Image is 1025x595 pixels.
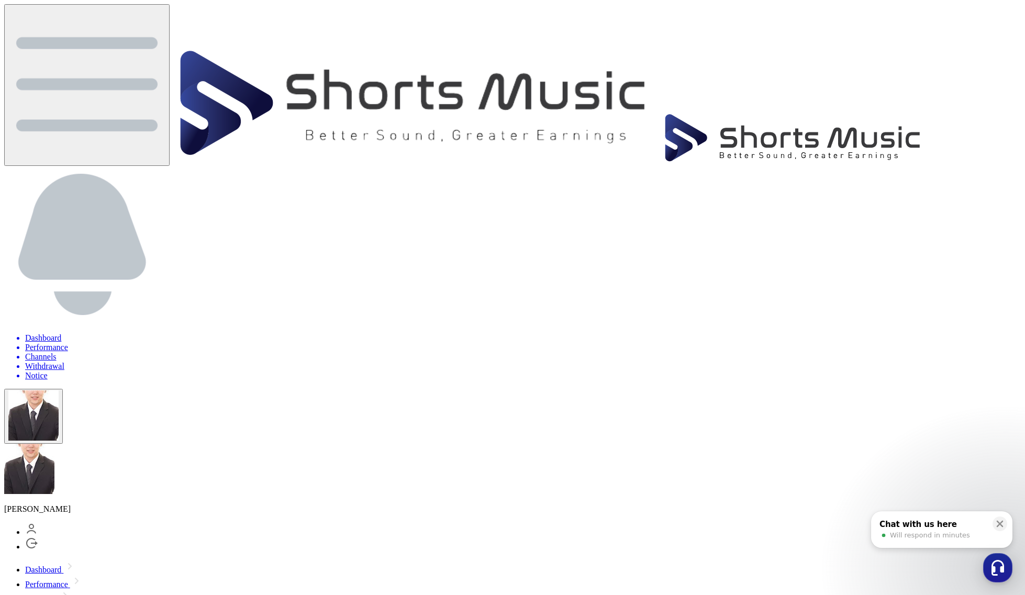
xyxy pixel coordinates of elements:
p: [PERSON_NAME] [4,504,1021,514]
a: Performance [25,580,83,589]
a: Channels [25,352,1021,362]
img: ShortsMusic [172,50,661,163]
img: ShortsMusic [663,113,923,163]
button: 사용자 이미지 [4,389,63,444]
a: 로그아웃 [25,542,38,551]
a: Notice [25,371,1021,380]
a: Dashboard [25,565,76,574]
a: 마이메뉴 [25,527,38,536]
a: Withdrawal [25,362,1021,371]
img: menu [8,6,165,163]
img: 사용자 이미지 [8,390,59,441]
a: Dashboard [25,333,1021,343]
img: 알림 [4,166,161,323]
img: 사용자 이미지 [4,444,54,494]
a: Performance [25,343,1021,352]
